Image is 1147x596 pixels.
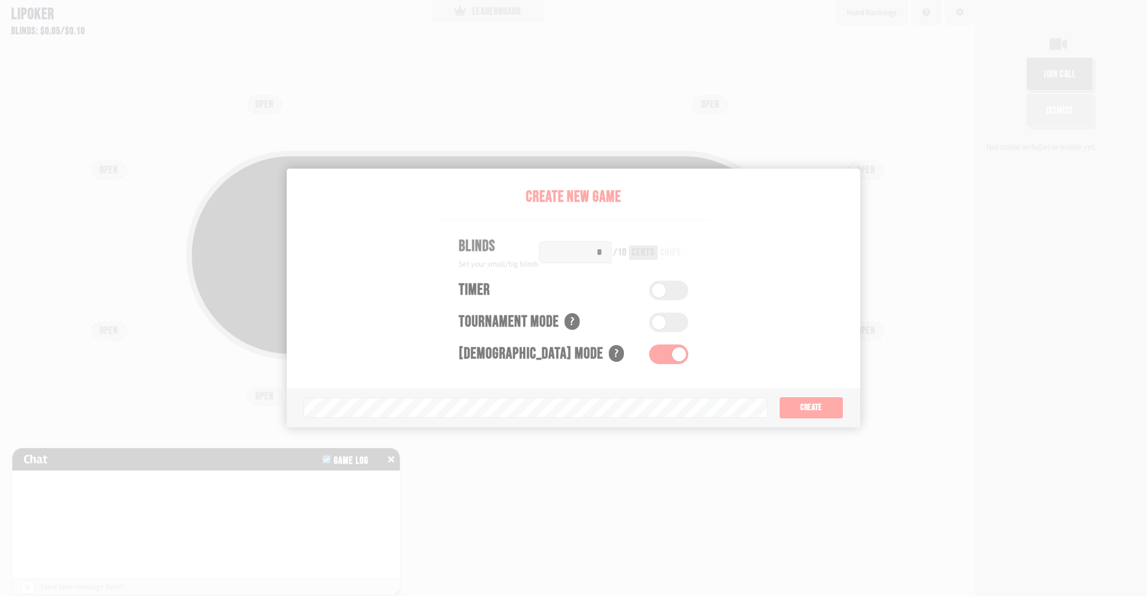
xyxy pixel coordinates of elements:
button: join call [1026,57,1093,91]
button: Dismiss [1026,94,1093,127]
div: Pot: $0.00 [445,217,529,234]
div: OPEN [469,392,506,402]
span: COPY GAME LINK [466,249,524,261]
div: OPEN [847,326,884,336]
div: Hand Rankings [847,7,897,18]
div: Not stable on Safari or mobile yet. [981,141,1141,153]
div: OPEN [91,326,128,336]
button: COPY GAME LINK [441,239,534,271]
div: OPEN [692,100,729,110]
div: OPEN [91,165,128,175]
div: Game Log [329,456,372,466]
div: OPEN [246,100,283,110]
div: OPEN [847,165,884,175]
div: OPEN [692,392,729,402]
div: OPEN [246,392,283,402]
div: LEADERBOARD [454,6,521,17]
